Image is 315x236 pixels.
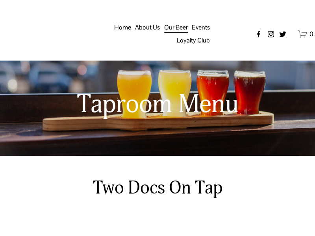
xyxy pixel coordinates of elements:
[135,22,160,33] span: About Us
[135,21,160,34] a: folder dropdown
[309,30,313,38] span: 0
[177,34,210,48] a: folder dropdown
[42,90,273,119] h1: Taproom Menu
[177,35,210,46] span: Loyalty Club
[267,30,275,38] a: instagram-unauth
[255,30,263,38] a: Facebook
[192,22,210,33] span: Events
[279,30,287,38] a: twitter-unauth
[164,21,188,34] a: folder dropdown
[114,21,131,34] a: Home
[298,29,313,39] a: 0 items in cart
[84,177,232,199] h2: Two Docs On Tap
[164,22,188,33] span: Our Beer
[3,10,91,58] img: Two Docs Brewing Co.
[192,21,210,34] a: folder dropdown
